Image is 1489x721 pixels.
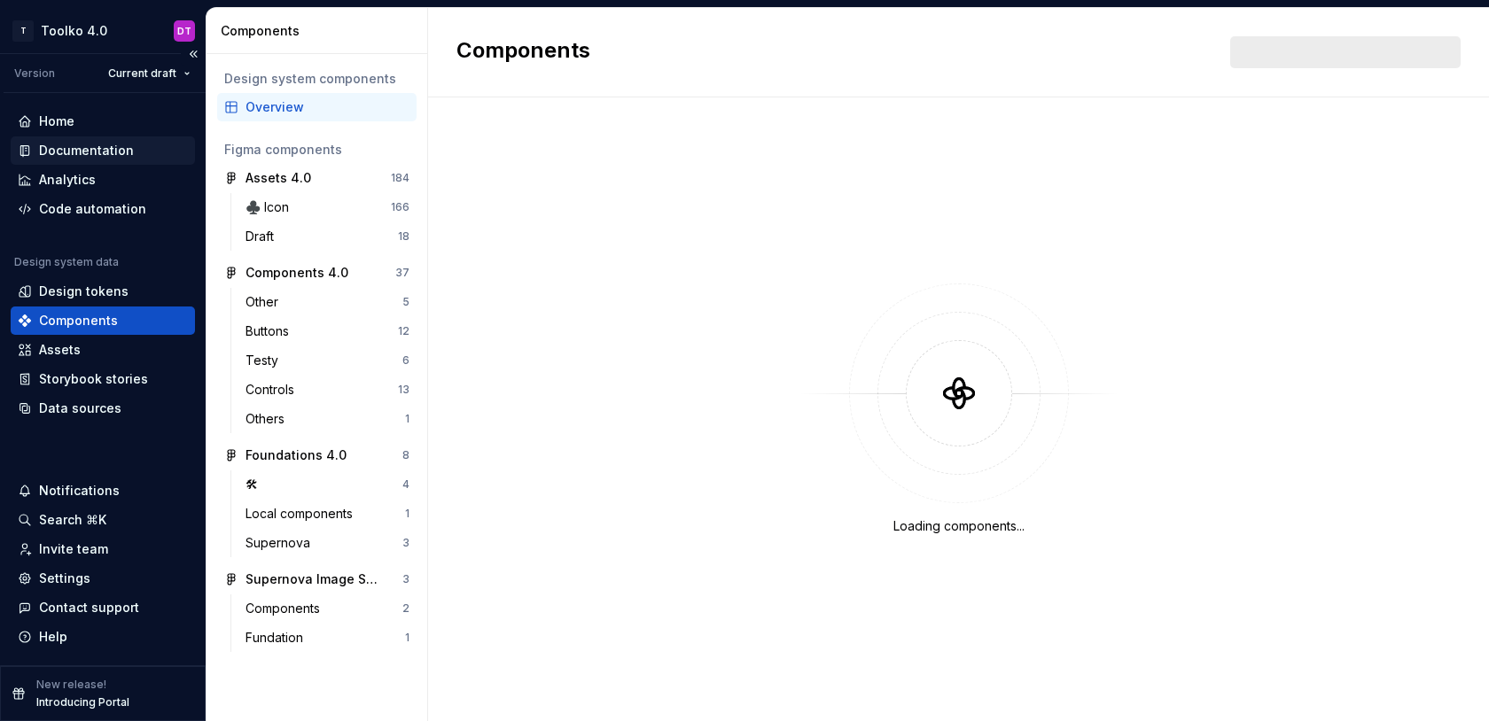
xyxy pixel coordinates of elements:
div: Others [246,410,292,428]
a: Settings [11,564,195,593]
a: Home [11,107,195,136]
div: Draft [246,228,281,245]
div: Analytics [39,171,96,189]
div: Design tokens [39,283,129,300]
a: Components2 [238,594,417,623]
a: Foundations 4.08 [217,441,417,469]
div: Version [14,66,55,81]
a: Testy6 [238,346,417,375]
div: Data sources [39,399,121,417]
a: Storybook stories [11,365,195,393]
a: Assets [11,336,195,364]
button: Collapse sidebar [181,42,206,66]
button: Notifications [11,477,195,505]
a: Code automation [11,195,195,223]
div: Notifications [39,482,120,500]
a: Draft18 [238,222,417,251]
a: Analytics [11,166,195,194]
div: Other [246,293,285,311]
a: Data sources [11,394,195,423]
a: ♣️ Icon166 [238,193,417,221]
div: 6 [402,353,409,368]
div: Local components [246,505,360,523]
div: 13 [398,383,409,397]
div: Toolko 4.0 [41,22,107,40]
div: Components 4.0 [246,264,348,282]
div: Components [221,22,420,40]
a: Documentation [11,136,195,165]
div: Components [39,312,118,329]
a: Local components1 [238,500,417,528]
div: Design system components [224,70,409,88]
a: Supernova Image Source3 [217,565,417,593]
div: Supernova Image Source [246,570,378,588]
div: Fundation [246,629,310,647]
div: Search ⌘K [39,511,106,529]
button: Help [11,623,195,651]
a: Fundation1 [238,624,417,652]
button: Current draft [100,61,199,86]
div: Foundations 4.0 [246,446,347,464]
div: Storybook stories [39,370,148,388]
div: Assets [39,341,81,359]
a: 🛠4 [238,470,417,499]
div: 1 [405,631,409,645]
a: Other5 [238,288,417,316]
div: Overview [246,98,409,116]
a: Design tokens [11,277,195,306]
div: Supernova [246,534,317,552]
div: 3 [402,536,409,550]
div: Home [39,112,74,130]
button: Search ⌘K [11,506,195,534]
div: T [12,20,34,42]
h2: Components [456,36,590,68]
a: Controls13 [238,376,417,404]
div: Invite team [39,540,108,558]
span: Current draft [108,66,176,81]
div: 🛠 [246,476,265,493]
div: 1 [405,507,409,521]
div: Testy [246,352,285,369]
div: 1 [405,412,409,426]
a: Others1 [238,405,417,433]
div: 3 [402,572,409,586]
p: New release! [36,678,106,692]
button: Contact support [11,593,195,622]
div: Help [39,628,67,646]
div: 37 [395,266,409,280]
p: Introducing Portal [36,695,129,709]
div: DT [177,24,191,38]
div: 12 [398,324,409,338]
div: Settings [39,570,90,587]
div: 2 [402,601,409,616]
button: TToolko 4.0DT [4,12,202,50]
div: Contact support [39,599,139,616]
a: Components 4.037 [217,259,417,287]
div: 5 [402,295,409,309]
a: Components [11,306,195,335]
div: Loading components... [893,517,1025,535]
div: 166 [391,200,409,214]
a: Assets 4.0184 [217,164,417,192]
div: ♣️ Icon [246,198,296,216]
a: Supernova3 [238,529,417,557]
div: Assets 4.0 [246,169,311,187]
div: 18 [398,229,409,244]
div: Design system data [14,255,119,269]
a: Invite team [11,535,195,563]
a: Overview [217,93,417,121]
a: Buttons12 [238,317,417,345]
div: 4 [402,477,409,492]
div: 184 [391,171,409,185]
div: Figma components [224,141,409,159]
div: Buttons [246,322,296,340]
div: Documentation [39,142,134,159]
div: Controls [246,381,301,399]
div: Code automation [39,200,146,218]
div: 8 [402,448,409,462]
div: Components [246,600,327,617]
